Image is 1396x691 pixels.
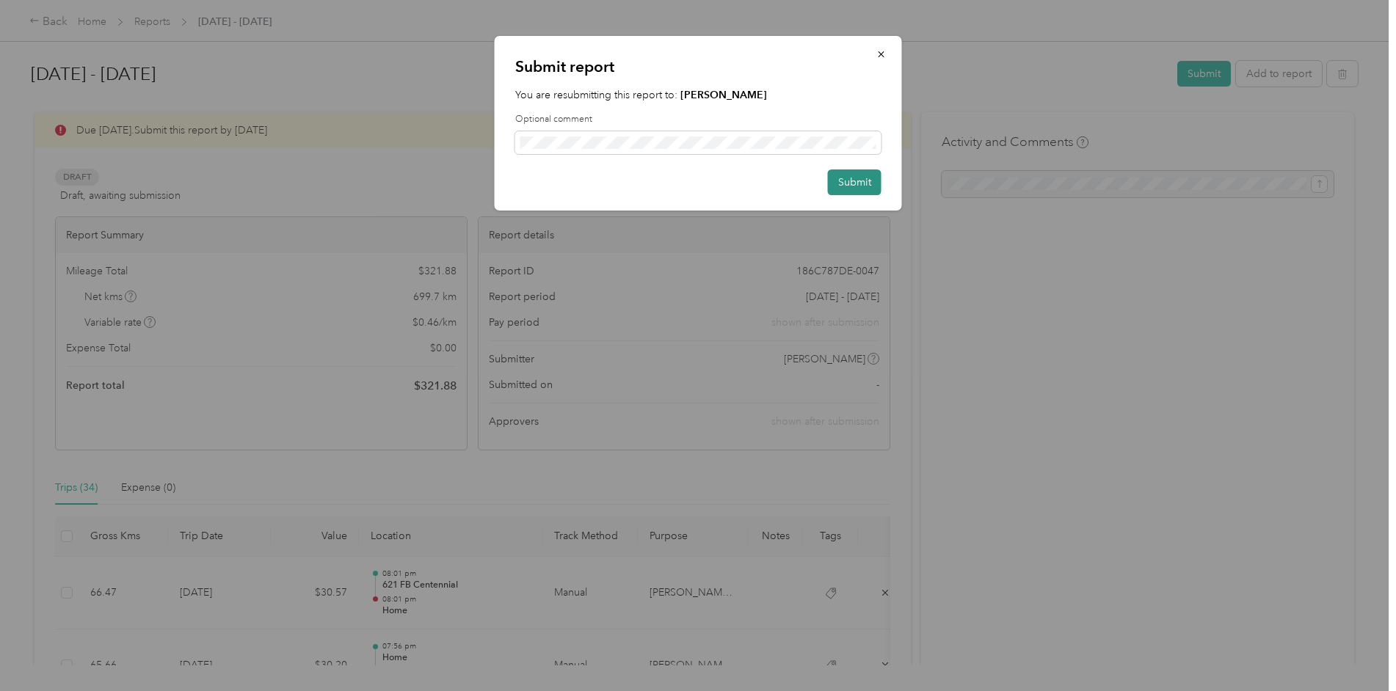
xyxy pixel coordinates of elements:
[1314,609,1396,691] iframe: Everlance-gr Chat Button Frame
[680,89,767,101] strong: [PERSON_NAME]
[515,56,881,77] p: Submit report
[828,169,881,195] button: Submit
[515,87,881,103] p: You are resubmitting this report to:
[515,113,881,126] label: Optional comment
